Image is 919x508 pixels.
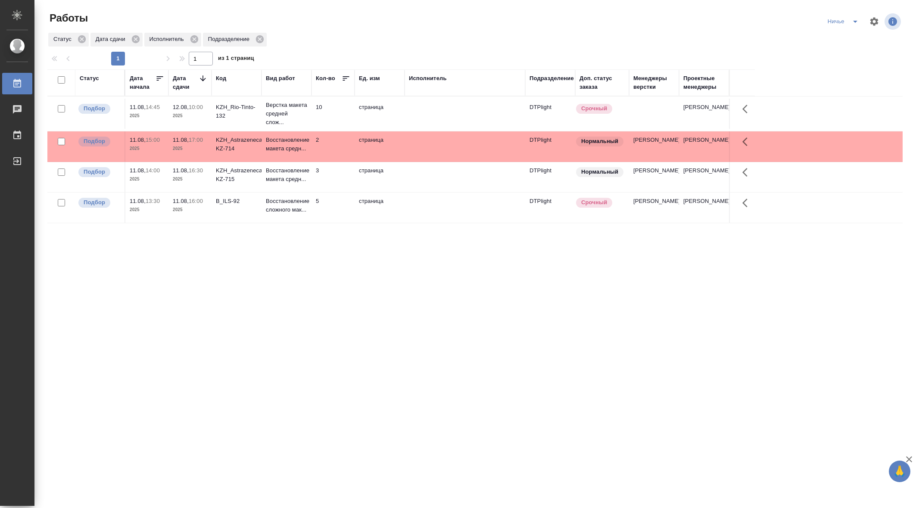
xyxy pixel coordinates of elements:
p: 12.08, [173,104,189,110]
div: Проектные менеджеры [683,74,725,91]
div: Код [216,74,226,83]
p: 10:00 [189,104,203,110]
td: [PERSON_NAME] [679,99,729,129]
span: Настроить таблицу [864,11,885,32]
div: Менеджеры верстки [633,74,675,91]
span: Работы [47,11,88,25]
td: страница [355,99,405,129]
p: 2025 [173,206,207,214]
p: Срочный [581,104,607,113]
div: KZH_Astrazeneca-KZ-714 [216,136,257,153]
p: 2025 [173,175,207,184]
span: из 1 страниц [218,53,254,65]
div: KZH_Astrazeneca-KZ-715 [216,166,257,184]
p: 11.08, [130,198,146,204]
div: KZH_Rio-Tinto-132 [216,103,257,120]
td: 5 [312,193,355,223]
p: 2025 [130,112,164,120]
p: Статус [53,35,75,44]
div: Дата начала [130,74,156,91]
td: страница [355,193,405,223]
p: 11.08, [173,198,189,204]
p: Исполнитель [150,35,187,44]
td: страница [355,162,405,192]
button: Здесь прячутся важные кнопки [737,131,758,152]
td: DTPlight [525,99,575,129]
div: Можно подбирать исполнителей [78,197,120,209]
div: Вид работ [266,74,295,83]
p: 11.08, [130,167,146,174]
div: Подразделение [203,33,267,47]
button: Здесь прячутся важные кнопки [737,99,758,119]
div: Статус [80,74,99,83]
p: [PERSON_NAME] [633,197,675,206]
div: Доп. статус заказа [579,74,625,91]
p: Нормальный [581,168,618,176]
div: Дата сдачи [173,74,199,91]
p: Восстановление сложного мак... [266,197,307,214]
span: Посмотреть информацию [885,13,903,30]
p: 16:00 [189,198,203,204]
p: [PERSON_NAME] [633,166,675,175]
p: Срочный [581,198,607,207]
div: Можно подбирать исполнителей [78,166,120,178]
p: 14:45 [146,104,160,110]
div: Можно подбирать исполнителей [78,136,120,147]
p: 2025 [173,144,207,153]
div: Кол-во [316,74,335,83]
div: split button [826,15,864,28]
span: 🙏 [892,462,907,480]
div: Статус [48,33,89,47]
p: 2025 [173,112,207,120]
p: 2025 [130,206,164,214]
p: 11.08, [173,167,189,174]
td: DTPlight [525,193,575,223]
td: 3 [312,162,355,192]
td: 10 [312,99,355,129]
p: 17:00 [189,137,203,143]
button: 🙏 [889,461,910,482]
div: Можно подбирать исполнителей [78,103,120,115]
div: Дата сдачи [90,33,143,47]
td: [PERSON_NAME] [679,162,729,192]
td: [PERSON_NAME] [679,131,729,162]
p: Подбор [84,104,105,113]
p: 11.08, [130,104,146,110]
div: Исполнитель [409,74,447,83]
p: 13:30 [146,198,160,204]
p: 2025 [130,175,164,184]
p: 11.08, [173,137,189,143]
p: 2025 [130,144,164,153]
p: Дата сдачи [96,35,128,44]
p: Нормальный [581,137,618,146]
p: Восстановление макета средн... [266,166,307,184]
button: Здесь прячутся важные кнопки [737,162,758,183]
p: 16:30 [189,167,203,174]
p: 11.08, [130,137,146,143]
div: Ед. изм [359,74,380,83]
td: страница [355,131,405,162]
div: B_ILS-92 [216,197,257,206]
p: Подбор [84,137,105,146]
td: DTPlight [525,162,575,192]
div: Исполнитель [144,33,201,47]
p: 15:00 [146,137,160,143]
p: Подразделение [208,35,252,44]
p: 14:00 [146,167,160,174]
td: DTPlight [525,131,575,162]
td: 2 [312,131,355,162]
p: Верстка макета средней слож... [266,101,307,127]
td: [PERSON_NAME] [679,193,729,223]
p: [PERSON_NAME] [633,136,675,144]
button: Здесь прячутся важные кнопки [737,193,758,213]
p: Подбор [84,198,105,207]
div: Подразделение [530,74,574,83]
p: Восстановление макета средн... [266,136,307,153]
p: Подбор [84,168,105,176]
